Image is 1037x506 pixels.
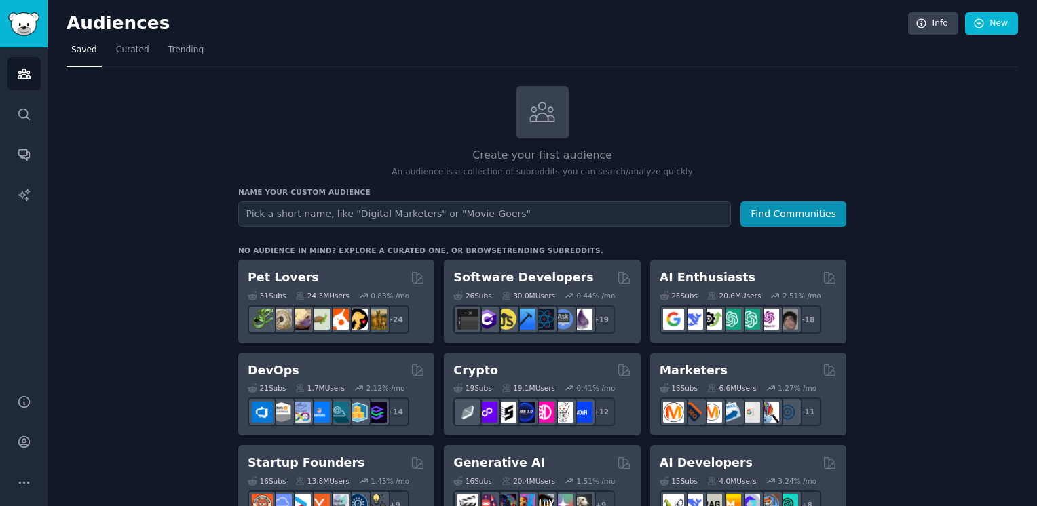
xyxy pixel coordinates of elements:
img: DeepSeek [682,309,703,330]
button: Find Communities [740,201,846,227]
div: 20.6M Users [707,291,761,300]
div: 6.6M Users [707,383,757,393]
p: An audience is a collection of subreddits you can search/analyze quickly [238,166,846,178]
a: Curated [111,39,154,67]
div: 26 Sub s [453,291,491,300]
img: bigseo [682,402,703,423]
a: trending subreddits [502,246,600,254]
img: web3 [514,402,535,423]
div: 30.0M Users [502,291,555,300]
h2: AI Developers [660,454,753,471]
div: + 14 [381,397,409,426]
img: aws_cdk [347,402,368,423]
img: PetAdvice [347,309,368,330]
img: dogbreed [366,309,387,330]
img: PlatformEngineers [366,402,387,423]
h3: Name your custom audience [238,187,846,197]
div: + 12 [586,397,615,426]
h2: DevOps [248,362,299,379]
span: Saved [71,44,97,56]
a: Saved [67,39,102,67]
h2: Generative AI [453,454,545,471]
img: learnjavascript [495,309,516,330]
div: No audience in mind? Explore a curated one, or browse . [238,246,603,255]
h2: AI Enthusiasts [660,269,755,286]
span: Trending [168,44,204,56]
a: New [965,12,1018,35]
img: csharp [476,309,497,330]
img: cockatiel [328,309,349,330]
img: 0xPolygon [476,402,497,423]
img: azuredevops [252,402,273,423]
div: 31 Sub s [248,291,286,300]
div: 19.1M Users [502,383,555,393]
img: defiblockchain [533,402,554,423]
div: 16 Sub s [248,476,286,486]
div: 0.44 % /mo [577,291,616,300]
img: AskComputerScience [552,309,573,330]
img: leopardgeckos [290,309,311,330]
div: 1.51 % /mo [577,476,616,486]
div: 24.3M Users [295,291,349,300]
img: elixir [571,309,592,330]
div: 1.45 % /mo [371,476,409,486]
img: herpetology [252,309,273,330]
img: ethfinance [457,402,478,423]
div: + 24 [381,305,409,334]
img: chatgpt_prompts_ [739,309,760,330]
img: software [457,309,478,330]
div: 2.51 % /mo [783,291,821,300]
div: 15 Sub s [660,476,698,486]
div: 13.8M Users [295,476,349,486]
img: AItoolsCatalog [701,309,722,330]
img: iOSProgramming [514,309,535,330]
a: Trending [164,39,208,67]
img: MarketingResearch [758,402,779,423]
div: 4.0M Users [707,476,757,486]
img: turtle [309,309,330,330]
h2: Marketers [660,362,728,379]
img: ethstaker [495,402,516,423]
img: DevOpsLinks [309,402,330,423]
h2: Pet Lovers [248,269,319,286]
a: Info [908,12,958,35]
img: Docker_DevOps [290,402,311,423]
div: 2.12 % /mo [366,383,405,393]
img: GummySearch logo [8,12,39,36]
img: CryptoNews [552,402,573,423]
img: chatgpt_promptDesign [720,309,741,330]
img: platformengineering [328,402,349,423]
img: GoogleGeminiAI [663,309,684,330]
img: defi_ [571,402,592,423]
h2: Audiences [67,13,908,35]
h2: Create your first audience [238,147,846,164]
div: 1.27 % /mo [778,383,816,393]
img: googleads [739,402,760,423]
img: OnlineMarketing [777,402,798,423]
div: 0.83 % /mo [371,291,409,300]
div: 3.24 % /mo [778,476,816,486]
div: + 11 [793,397,821,426]
img: OpenAIDev [758,309,779,330]
div: 16 Sub s [453,476,491,486]
img: ballpython [271,309,292,330]
div: 21 Sub s [248,383,286,393]
div: 18 Sub s [660,383,698,393]
img: ArtificalIntelligence [777,309,798,330]
div: 0.41 % /mo [577,383,616,393]
input: Pick a short name, like "Digital Marketers" or "Movie-Goers" [238,201,731,227]
div: + 19 [586,305,615,334]
span: Curated [116,44,149,56]
div: 1.7M Users [295,383,345,393]
div: 19 Sub s [453,383,491,393]
img: reactnative [533,309,554,330]
img: content_marketing [663,402,684,423]
h2: Startup Founders [248,454,364,471]
div: 20.4M Users [502,476,555,486]
img: AWS_Certified_Experts [271,402,292,423]
div: + 18 [793,305,821,334]
h2: Software Developers [453,269,593,286]
h2: Crypto [453,362,498,379]
img: AskMarketing [701,402,722,423]
div: 25 Sub s [660,291,698,300]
